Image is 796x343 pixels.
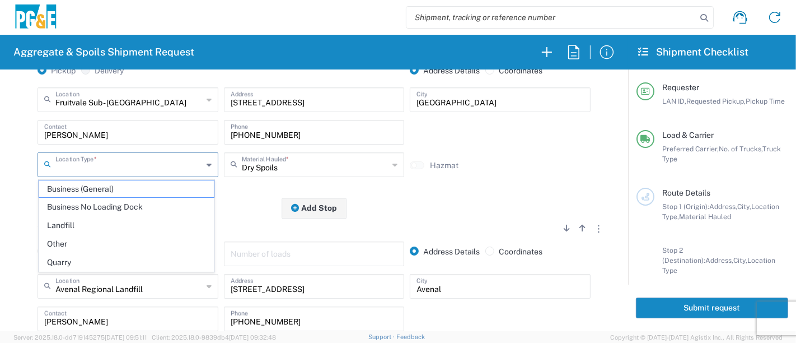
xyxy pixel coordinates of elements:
[737,202,751,211] span: City,
[406,7,696,28] input: Shipment, tracking or reference number
[662,145,719,153] span: Preferred Carrier,
[430,160,458,170] label: Hazmat
[709,202,737,211] span: Address,
[152,334,276,341] span: Client: 2025.18.0-9839db4
[686,97,746,105] span: Requested Pickup,
[719,145,762,153] span: No. of Trucks,
[39,235,214,253] span: Other
[13,334,147,341] span: Server: 2025.18.0-dd719145275
[679,212,731,221] span: Material Hauled
[662,188,710,197] span: Route Details
[662,131,714,140] span: Load & Carrier
[733,256,747,265] span: City,
[105,334,147,341] span: [DATE] 09:51:11
[662,83,699,92] span: Requester
[13,45,194,59] h2: Aggregate & Spoils Shipment Request
[662,202,709,211] span: Stop 1 (Origin):
[410,247,480,257] label: Address Details
[662,97,686,105] span: LAN ID,
[282,198,347,219] button: Add Stop
[39,180,214,198] span: Business (General)
[229,334,276,341] span: [DATE] 09:32:48
[636,298,788,318] button: Submit request
[705,256,733,265] span: Address,
[39,217,214,234] span: Landfill
[610,332,783,342] span: Copyright © [DATE]-[DATE] Agistix Inc., All Rights Reserved
[396,333,425,340] a: Feedback
[638,45,748,59] h2: Shipment Checklist
[746,97,785,105] span: Pickup Time
[485,247,542,257] label: Coordinates
[662,246,705,265] span: Stop 2 (Destination):
[39,254,214,271] span: Quarry
[485,66,542,76] label: Coordinates
[39,198,214,216] span: Business No Loading Dock
[13,4,58,31] img: pge
[368,333,396,340] a: Support
[410,66,480,76] label: Address Details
